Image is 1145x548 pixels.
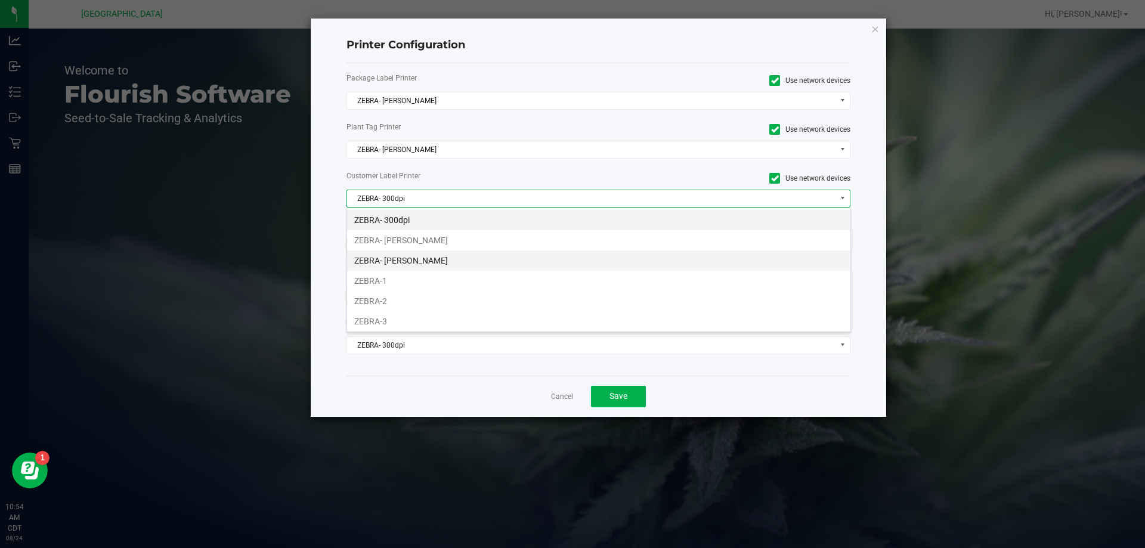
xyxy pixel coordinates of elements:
label: Use network devices [608,75,851,86]
label: Customer Label Printer [346,171,590,181]
li: ZEBRA- [PERSON_NAME] [347,230,850,250]
h4: Printer Configuration [346,38,851,53]
span: ZEBRA- 300dpi [347,190,835,207]
span: ZEBRA- [PERSON_NAME] [347,141,835,158]
iframe: Resource center unread badge [35,451,49,465]
li: ZEBRA-1 [347,271,850,291]
li: ZEBRA- 300dpi [347,210,850,230]
a: Cancel [551,392,573,402]
li: ZEBRA-2 [347,291,850,311]
iframe: Resource center [12,453,48,488]
label: Use network devices [608,124,851,135]
button: Save [591,386,646,407]
label: Package Label Printer [346,73,590,83]
li: ZEBRA-3 [347,311,850,332]
label: Plant Tag Printer [346,122,590,132]
label: Use network devices [608,173,851,184]
span: ZEBRA- [PERSON_NAME] [347,92,835,109]
span: Save [609,391,627,401]
span: ZEBRA- 300dpi [347,337,835,354]
li: ZEBRA- [PERSON_NAME] [347,250,850,271]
